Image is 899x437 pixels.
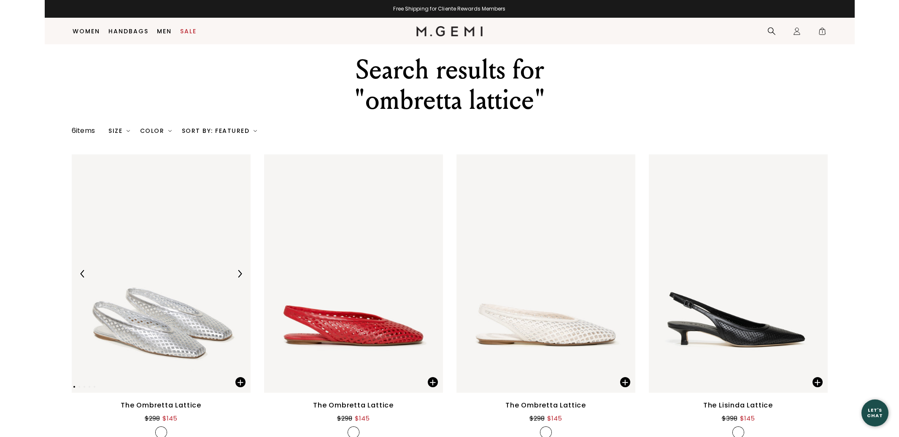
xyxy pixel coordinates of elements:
[127,129,130,132] img: chevron-down.svg
[73,28,100,35] a: Women
[168,129,172,132] img: chevron-down.svg
[108,127,130,134] div: Size
[861,407,888,418] div: Let's Chat
[337,413,352,424] div: $298
[541,428,551,437] img: v_7323030061115_SWATCH_50x.jpg
[649,154,828,393] img: The Lisinda Lattice
[303,55,596,116] div: Search results for "ombretta lattice"
[72,154,251,393] img: The Ombretta Lattice
[734,428,743,437] img: v_7323002634299_SWATCH_50x.jpg
[72,126,95,136] div: 6 items
[236,270,243,278] img: Next Arrow
[45,5,855,12] div: Free Shipping for Cliente Rewards Members
[703,400,773,410] div: The Lisinda Lattice
[145,413,160,424] div: $298
[157,28,172,35] a: Men
[157,428,166,437] img: v_7323030126651_SWATCH_50x.jpg
[456,154,635,393] img: The Ombretta Lattice
[722,413,737,424] div: $398
[349,428,358,437] img: v_7323030093883_SWATCH_50x.jpg
[547,413,562,424] div: $145
[818,29,826,37] span: 1
[529,413,545,424] div: $298
[182,127,257,134] div: Sort By: Featured
[254,129,257,132] img: chevron-down.svg
[121,400,201,410] div: The Ombretta Lattice
[416,26,483,36] img: M.Gemi
[108,28,148,35] a: Handbags
[740,413,755,424] div: $145
[79,270,86,278] img: Previous Arrow
[355,413,370,424] div: $145
[162,413,177,424] div: $145
[180,28,197,35] a: Sale
[505,400,586,410] div: The Ombretta Lattice
[264,154,443,393] img: The Ombretta Lattice
[140,127,172,134] div: Color
[313,400,394,410] div: The Ombretta Lattice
